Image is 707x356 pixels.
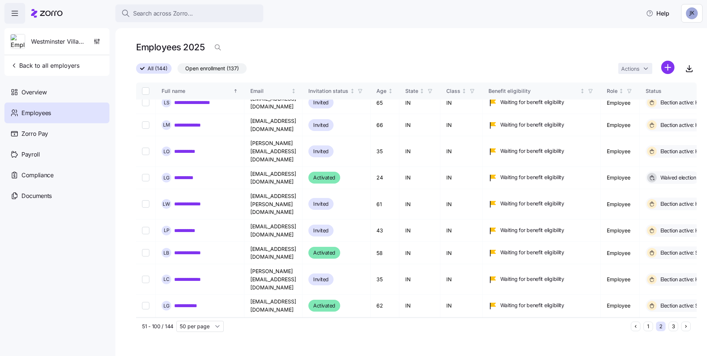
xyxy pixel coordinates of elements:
[11,34,25,49] img: Employer logo
[115,4,263,22] button: Search across Zorro...
[399,295,440,317] td: IN
[4,123,109,144] a: Zorro Pay
[500,275,564,283] span: Waiting for benefit eligibility
[308,87,348,95] div: Invitation status
[686,7,698,19] img: 7d0362b03f0bb0b30f1823c9f32aa4f3
[163,202,170,206] span: L W
[371,219,399,242] td: 43
[244,189,302,219] td: [EMAIL_ADDRESS][PERSON_NAME][DOMAIN_NAME]
[461,88,467,94] div: Not sorted
[601,295,640,317] td: Employee
[440,114,483,136] td: IN
[313,275,329,284] span: Invited
[399,167,440,189] td: IN
[601,264,640,295] td: Employee
[388,88,393,94] div: Not sorted
[162,87,232,95] div: Full name
[376,87,386,95] div: Age
[233,88,238,94] div: Sorted ascending
[142,200,149,208] input: Select record 37
[163,303,170,308] span: L G
[500,200,564,207] span: Waiting for benefit eligibility
[313,147,329,156] span: Invited
[313,248,335,257] span: Activated
[142,227,149,234] input: Select record 38
[4,103,109,123] a: Employees
[244,167,302,189] td: [EMAIL_ADDRESS][DOMAIN_NAME]
[488,87,579,95] div: Benefit eligibility
[440,219,483,242] td: IN
[164,100,169,105] span: L S
[607,87,618,95] div: Role
[399,317,440,339] td: IN
[440,317,483,339] td: IN
[601,92,640,114] td: Employee
[302,83,371,100] th: Invitation statusNot sorted
[4,144,109,165] a: Payroll
[446,87,460,95] div: Class
[371,136,399,167] td: 35
[601,83,640,100] th: RoleNot sorted
[313,121,329,130] span: Invited
[500,121,564,128] span: Waiting for benefit eligibility
[10,61,80,70] span: Back to all employers
[483,83,601,100] th: Benefit eligibilityNot sorted
[164,228,169,233] span: L P
[244,219,302,242] td: [EMAIL_ADDRESS][DOMAIN_NAME]
[4,185,109,206] a: Documents
[244,295,302,317] td: [EMAIL_ADDRESS][DOMAIN_NAME]
[185,64,239,73] span: Open enrollment (137)
[500,174,564,181] span: Waiting for benefit eligibility
[371,317,399,339] td: 64
[601,242,640,264] td: Employee
[142,174,149,181] input: Select record 36
[681,322,691,331] button: Next page
[163,122,170,127] span: L M
[250,87,290,95] div: Email
[142,99,149,106] input: Select record 33
[500,249,564,256] span: Waiting for benefit eligibility
[244,92,302,114] td: [EMAIL_ADDRESS][DOMAIN_NAME]
[142,249,149,256] input: Select record 39
[658,174,696,181] span: Waived election
[163,175,170,180] span: L G
[142,121,149,129] input: Select record 34
[371,242,399,264] td: 58
[440,264,483,295] td: IN
[601,317,640,339] td: Employee
[656,322,666,331] button: 2
[313,301,335,310] span: Activated
[371,189,399,219] td: 61
[142,276,149,283] input: Select record 40
[621,66,639,71] span: Actions
[399,242,440,264] td: IN
[371,114,399,136] td: 66
[371,167,399,189] td: 24
[21,171,54,180] span: Compliance
[500,226,564,234] span: Waiting for benefit eligibility
[156,83,244,100] th: Full nameSorted ascending
[142,302,149,309] input: Select record 41
[399,92,440,114] td: IN
[399,264,440,295] td: IN
[399,219,440,242] td: IN
[4,82,109,103] a: Overview
[163,149,170,154] span: L O
[631,322,640,331] button: Previous page
[601,219,640,242] td: Employee
[142,148,149,155] input: Select record 35
[440,295,483,317] td: IN
[500,98,564,106] span: Waiting for benefit eligibility
[244,136,302,167] td: [PERSON_NAME][EMAIL_ADDRESS][DOMAIN_NAME]
[244,83,302,100] th: EmailNot sorted
[601,114,640,136] td: Employee
[21,88,47,97] span: Overview
[601,189,640,219] td: Employee
[163,277,170,282] span: L C
[371,83,399,100] th: AgeNot sorted
[163,251,169,255] span: L B
[399,114,440,136] td: IN
[371,264,399,295] td: 35
[640,6,675,21] button: Help
[440,83,483,100] th: ClassNot sorted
